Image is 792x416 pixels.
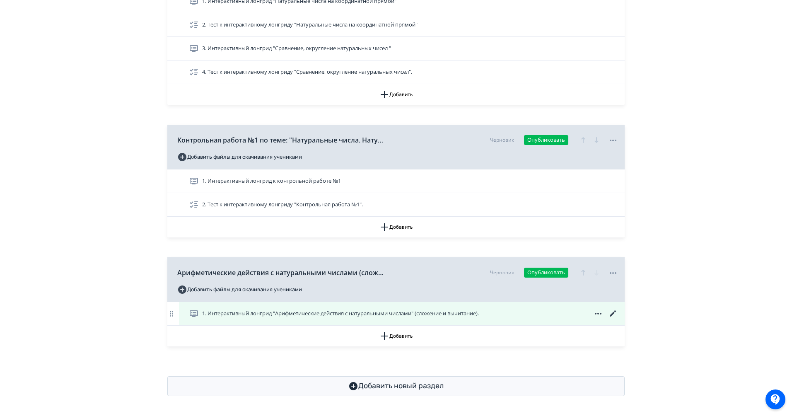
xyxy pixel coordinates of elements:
span: Арифметические действия с натуральными числами (сложение и вычитание) [177,268,384,278]
div: 4. Тест к интерактивному лонгриду "Сравнение, округление натуральных чисел". [167,60,625,84]
button: Добавить новый раздел [167,376,625,396]
div: Черновик [490,269,514,276]
button: Добавить [167,84,625,105]
span: 4. Тест к интерактивному лонгриду "Сравнение, округление натуральных чисел". [202,68,412,76]
div: 2. Тест к интерактивному лонгриду "Контрольная работа №1". [167,193,625,217]
span: 3. Интерактивный лонгрид "Сравнение, округление натуральных чисел " [202,44,391,53]
button: Добавить файлы для скачивания учениками [177,283,302,296]
span: 1. Интерактивный лонгрид "Арифметические действия с натуральными числами" (сложение и вычитание). [202,310,479,318]
div: 1. Интерактивный лонгрид "Арифметические действия с натуральными числами" (сложение и вычитание). [167,302,625,326]
span: 1. Интерактивный лонгрид к контрольной работе №1 [202,177,341,185]
span: Контрольная работа №1 по теме: "Натуральные числа. Натуральные числа на координатной прямой. Срав... [177,135,384,145]
button: Опубликовать [524,268,568,278]
button: Добавить [167,217,625,237]
div: Черновик [490,136,514,144]
div: 3. Интерактивный лонгрид "Сравнение, округление натуральных чисел " [167,37,625,60]
button: Добавить [167,326,625,346]
button: Опубликовать [524,135,568,145]
button: Добавить файлы для скачивания учениками [177,150,302,164]
div: 2. Тест к интерактивному лонгриду "Натуральные числа на координатной прямой" [167,13,625,37]
span: 2. Тест к интерактивному лонгриду "Натуральные числа на координатной прямой" [202,21,418,29]
div: 1. Интерактивный лонгрид к контрольной работе №1 [167,169,625,193]
span: 2. Тест к интерактивному лонгриду "Контрольная работа №1". [202,201,363,209]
